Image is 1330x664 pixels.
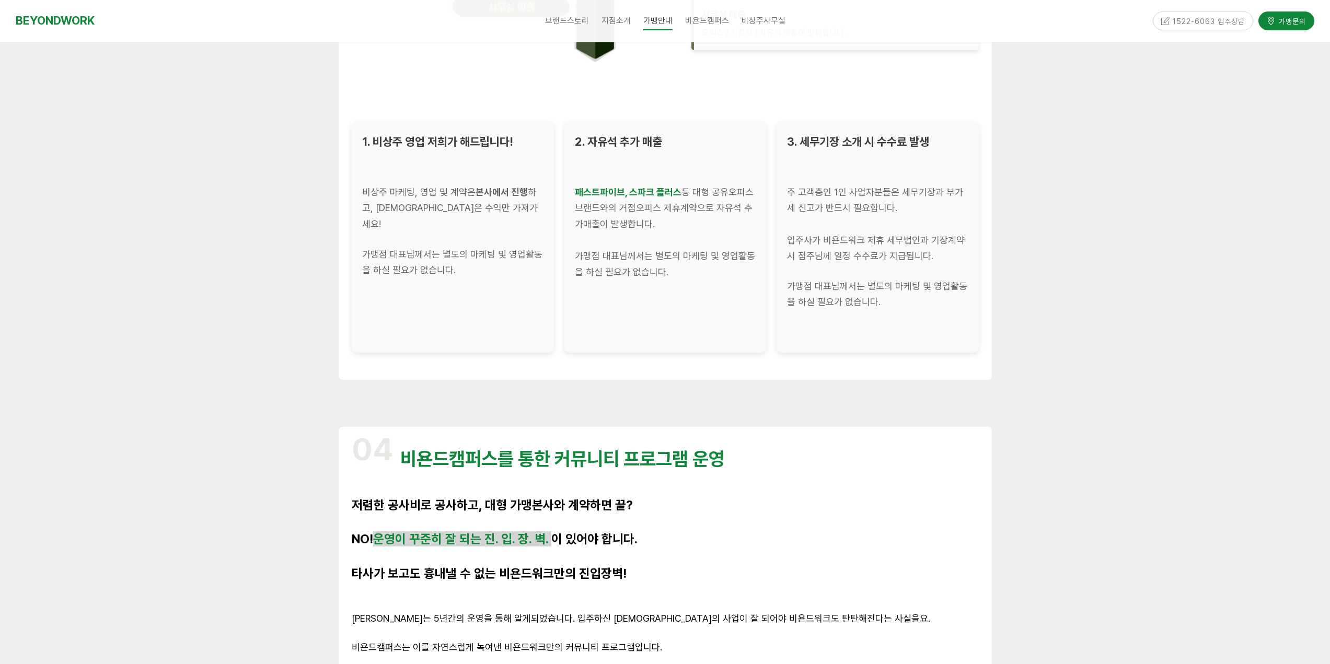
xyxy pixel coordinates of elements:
span: 1. 비상주 영업 저희가 해드립니다! [362,135,513,148]
span: 저렴한 공사비로 공사하고, 대형 가맹본사와 계약하면 끝? [352,497,633,512]
div: 주 고객층인 1인 사업자분들은 세무기장과 부가세 신고가 반드시 필요합니다. [787,184,968,216]
span: 04 [352,430,393,468]
span: 이 있어야 합니다. [551,531,638,546]
span: 가맹문의 [1276,15,1306,26]
span: 가맹안내 [643,12,673,30]
span: 비욘드캠퍼스 [685,16,729,26]
div: 가맹점 대표님께서는 별도의 마케팅 및 영업활동을 하실 필요가 없습니다. [362,246,543,278]
a: 비욘드캠퍼스 [679,8,735,34]
strong: 패스트파이브, 스파크 플러스 [574,187,681,197]
strong: 타사가 보고도 흉내낼 수 없는 비욘드워크만의 진입장벽! [352,566,627,581]
span: 지점소개 [602,16,631,26]
span: 비욘드캠퍼스는 이를 자연스럽게 녹여낸 비욘드워크만의 커뮤니티 프로그램입니다. [352,642,662,653]
div: 가맹점 대표님께서는 별도의 마케팅 및 영업활동을 하실 필요가 없습니다. [787,278,968,310]
a: 지점소개 [595,8,637,34]
a: 가맹문의 [1258,11,1314,29]
span: 3. 세무기장 소개 시 수수료 발생 [787,135,929,148]
span: 브랜드스토리 [545,16,589,26]
a: 브랜드스토리 [539,8,595,34]
span: 본사에서 진행 [476,187,528,197]
div: 등 대형 공유오피스 브랜드와의 거점오피스 제휴계약으로 자유석 추가매출이 발생합니다. [574,184,756,232]
span: 2. 자유석 추가 매출 [574,135,662,148]
a: 비상주사무실 [735,8,792,34]
div: 가맹점 대표님께서는 별도의 마케팅 및 영업활동을 하실 필요가 없습니다. [574,248,756,280]
a: 가맹안내 [637,8,679,34]
span: NO! [352,531,373,546]
div: 입주사가 비욘드워크 제휴 세무법인과 기장계약 시 점주님께 일정 수수료가 지급됩니다. [787,232,968,264]
span: 비상주사무실 [742,16,785,26]
a: BEYONDWORK [16,11,95,30]
span: 운영이 꾸준히 잘 되는 진. 입. 장. 벽. [373,531,548,546]
span: 비욘드캠퍼스를 통한 커뮤니티 프로그램 운영 [400,448,725,470]
span: 비상주 마케팅, 영업 및 계약은 하고, [DEMOGRAPHIC_DATA]은 수익만 가져가세요! [362,187,538,229]
span: [PERSON_NAME]는 5년간의 운영을 통해 알게되었습니다. 입주하신 [DEMOGRAPHIC_DATA]의 사업이 잘 되어야 비욘드워크도 탄탄해진다는 사실을요. [352,613,930,624]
